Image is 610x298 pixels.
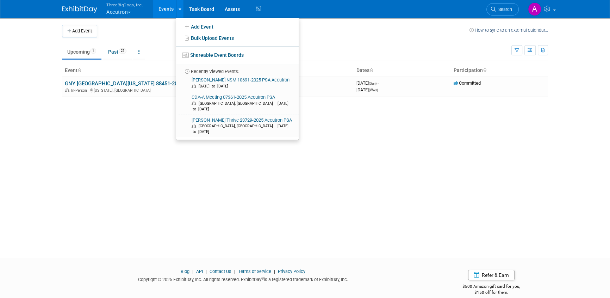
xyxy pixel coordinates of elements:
[486,3,519,16] a: Search
[176,20,299,32] a: Add Event
[106,1,143,8] span: ThreeBigDogs, Inc.
[278,269,305,274] a: Privacy Policy
[272,269,277,274] span: |
[62,25,97,37] button: Add Event
[119,48,126,54] span: 27
[210,269,231,274] a: Contact Us
[528,2,541,16] img: Art Stewart
[176,32,299,44] a: Bulk Upload Events
[178,75,296,92] a: [PERSON_NAME] NSM 10691-2025 PSA Accutron [DATE] to [DATE]
[191,269,195,274] span: |
[356,80,379,86] span: [DATE]
[62,275,424,283] div: Copyright © 2025 ExhibitDay, Inc. All rights reserved. ExhibitDay is a registered trademark of Ex...
[199,124,276,128] span: [GEOGRAPHIC_DATA], [GEOGRAPHIC_DATA]
[451,65,548,77] th: Participation
[65,87,351,93] div: [US_STATE], [GEOGRAPHIC_DATA]
[232,269,237,274] span: |
[62,45,101,59] a: Upcoming1
[65,88,69,92] img: In-Person Event
[182,53,189,58] img: seventboard-3.png
[496,7,512,12] span: Search
[103,45,132,59] a: Past27
[71,88,89,93] span: In-Person
[454,80,481,86] span: Committed
[435,279,548,295] div: $500 Amazon gift card for you,
[176,49,299,61] a: Shareable Event Boards
[178,92,296,115] a: CDA-A Meeting 07361-2025 Accutron PSA [GEOGRAPHIC_DATA], [GEOGRAPHIC_DATA] [DATE] to [DATE]
[238,269,271,274] a: Terms of Service
[178,115,296,138] a: [PERSON_NAME] Thrive 23729-2025 Accutron PSA [GEOGRAPHIC_DATA], [GEOGRAPHIC_DATA] [DATE] to [DATE]
[468,270,515,280] a: Refer & Earn
[192,101,288,111] span: [DATE] to [DATE]
[378,80,379,86] span: -
[199,101,276,106] span: [GEOGRAPHIC_DATA], [GEOGRAPHIC_DATA]
[181,269,189,274] a: Blog
[90,48,96,54] span: 1
[354,65,451,77] th: Dates
[196,269,203,274] a: API
[369,81,376,85] span: (Sun)
[369,88,378,92] span: (Wed)
[356,87,378,92] span: [DATE]
[62,65,354,77] th: Event
[483,67,486,73] a: Sort by Participation Type
[469,28,548,33] a: How to sync to an external calendar...
[204,269,208,274] span: |
[65,80,217,87] a: GNY [GEOGRAPHIC_DATA][US_STATE] 88451-2025 Accutron PSA
[369,67,373,73] a: Sort by Start Date
[199,84,232,89] span: [DATE] to [DATE]
[435,290,548,296] div: $150 off for them.
[62,6,97,13] img: ExhibitDay
[261,276,264,280] sup: ®
[176,64,299,75] li: Recently Viewed Events:
[77,67,81,73] a: Sort by Event Name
